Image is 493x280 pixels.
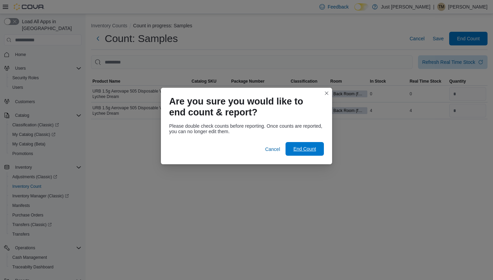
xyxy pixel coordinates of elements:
[323,89,331,97] button: Closes this modal window
[293,145,316,152] span: End Count
[265,146,280,153] span: Cancel
[169,96,318,118] h1: Are you sure you would like to end count & report?
[262,142,283,156] button: Cancel
[286,142,324,156] button: End Count
[169,123,324,134] div: Please double check counts before reporting. Once counts are reported, you can no longer edit them.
